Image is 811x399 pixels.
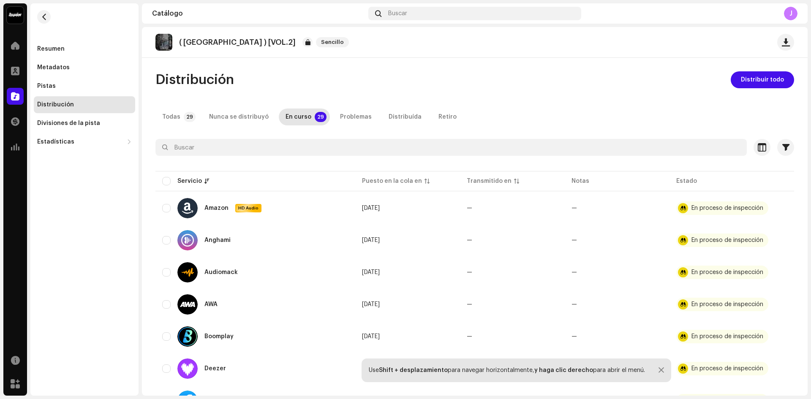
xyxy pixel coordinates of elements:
[731,71,794,88] button: Distribuir todo
[467,177,512,185] div: Transmitido en
[572,205,577,211] re-a-table-badge: —
[177,177,202,185] div: Servicio
[316,37,349,47] span: Sencillo
[467,205,472,211] span: —
[34,96,135,113] re-m-nav-item: Distribución
[572,334,577,339] re-a-table-badge: —
[37,46,65,52] div: Resumen
[572,237,577,243] re-a-table-badge: —
[204,205,229,211] div: Amazon
[286,109,311,125] div: En curso
[152,10,365,17] div: Catálogo
[315,112,327,122] p-badge: 29
[362,177,422,185] div: Puesto en la cola en
[155,34,172,51] img: 6589e9e5-67d7-44ac-b7da-34429e93e86b
[37,83,56,90] div: Pistas
[204,269,238,275] div: Audiomack
[204,301,218,307] div: AWA
[34,78,135,95] re-m-nav-item: Pistas
[438,109,457,125] div: Retiro
[467,269,472,275] span: —
[340,109,372,125] div: Problemas
[37,138,74,145] div: Estadísticas
[34,133,135,150] re-m-nav-dropdown: Estadísticas
[162,109,180,125] div: Todas
[369,367,645,374] div: Use para navegar horizontalmente, para abrir el menú.
[572,301,577,307] re-a-table-badge: —
[691,301,763,307] div: En proceso de inspección
[362,237,380,243] span: 7 oct 2025
[691,334,763,339] div: En proceso de inspección
[362,301,380,307] span: 7 oct 2025
[691,366,763,372] div: En proceso de inspección
[37,64,70,71] div: Metadatos
[7,7,24,24] img: 10370c6a-d0e2-4592-b8a2-38f444b0ca44
[362,334,380,339] span: 7 oct 2025
[179,38,296,47] p: ( [GEOGRAPHIC_DATA] ) [VOL.2]
[691,205,763,211] div: En proceso de inspección
[34,115,135,132] re-m-nav-item: Divisiones de la pista
[741,71,784,88] span: Distribuir todo
[362,269,380,275] span: 7 oct 2025
[37,101,74,108] div: Distribución
[379,367,448,373] strong: Shift + desplazamiento
[236,205,261,211] span: HD Audio
[572,269,577,275] re-a-table-badge: —
[204,366,226,372] div: Deezer
[155,139,747,156] input: Buscar
[37,120,100,127] div: Divisiones de la pista
[691,269,763,275] div: En proceso de inspección
[534,367,593,373] strong: y haga clic derecho
[362,205,380,211] span: 7 oct 2025
[184,112,196,122] p-badge: 29
[691,237,763,243] div: En proceso de inspección
[467,301,472,307] span: —
[388,10,407,17] span: Buscar
[784,7,797,20] div: J
[204,237,231,243] div: Anghami
[155,71,234,88] span: Distribución
[34,41,135,57] re-m-nav-item: Resumen
[34,59,135,76] re-m-nav-item: Metadatos
[389,109,422,125] div: Distribuída
[467,237,472,243] span: —
[209,109,269,125] div: Nunca se distribuyó
[204,334,234,339] div: Boomplay
[467,334,472,339] span: —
